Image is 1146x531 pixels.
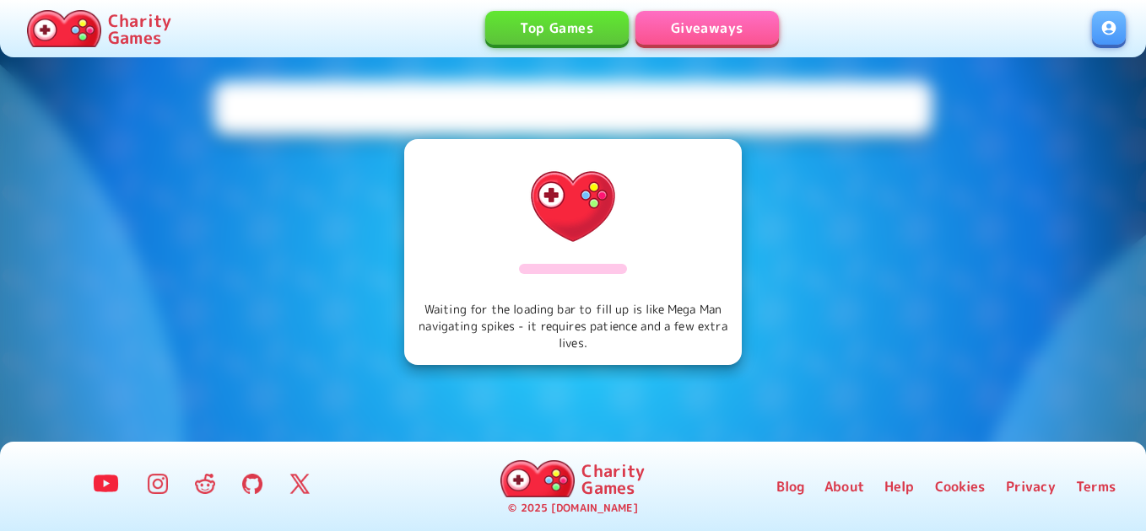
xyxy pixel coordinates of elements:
[581,462,645,496] p: Charity Games
[1006,476,1056,496] a: Privacy
[500,460,575,497] img: Charity.Games
[508,501,637,517] p: © 2025 [DOMAIN_NAME]
[20,7,178,51] a: Charity Games
[824,476,864,496] a: About
[108,12,171,46] p: Charity Games
[242,474,262,494] img: GitHub Logo
[195,474,215,494] img: Reddit Logo
[635,11,779,45] a: Giveaways
[776,476,805,496] a: Blog
[485,11,629,45] a: Top Games
[27,10,101,47] img: Charity.Games
[935,476,986,496] a: Cookies
[1076,476,1116,496] a: Terms
[884,476,915,496] a: Help
[148,474,168,494] img: Instagram Logo
[494,457,651,501] a: Charity Games
[289,474,310,494] img: Twitter Logo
